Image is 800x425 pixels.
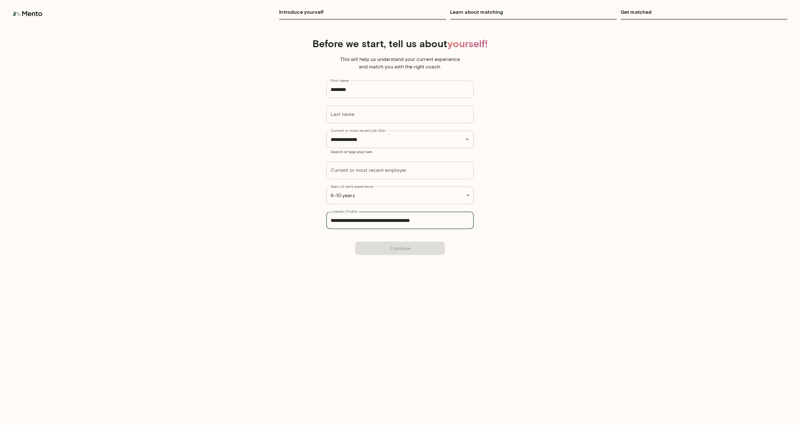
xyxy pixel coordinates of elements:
[331,78,349,83] label: First name
[447,37,488,49] span: yourself!
[279,7,446,16] h6: Introduce yourself
[331,184,373,189] label: Years of work experience
[331,149,469,154] p: Search or type your own
[12,7,44,20] img: logo
[450,7,617,16] h6: Learn about matching
[463,135,472,144] button: Open
[331,209,357,214] label: LinkedIn Profile
[337,56,462,71] p: This will help us understand your current experience and match you with the right coach.
[165,37,635,49] h4: Before we start, tell us about
[331,128,385,133] label: Current or most recent job title
[621,7,787,16] h6: Get matched
[326,187,474,204] div: 6-10 years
